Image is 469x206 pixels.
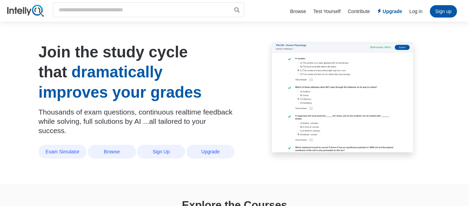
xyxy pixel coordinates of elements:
li: Sign up [430,5,457,18]
img: IntellyQ logo [7,5,44,17]
span: Upgrade [383,8,402,15]
span: dramatically improves your grades [38,63,202,101]
a: Exam Simulator [38,145,87,158]
a: Browse [290,9,306,14]
li: Log in [409,8,422,15]
a: Upgrade [186,145,235,158]
a: Contribute [348,9,370,14]
img: Test simulator [272,42,413,152]
h2: Thousands of exam questions, continuous realtime feedback while solving, full solutions by AI ...... [38,107,235,135]
a: Browse [88,145,136,158]
a: Upgrade [377,8,402,15]
li: Sign Up [137,145,185,158]
a: Test Yourself [313,9,341,14]
h1: Join the study cycle that [38,42,215,103]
